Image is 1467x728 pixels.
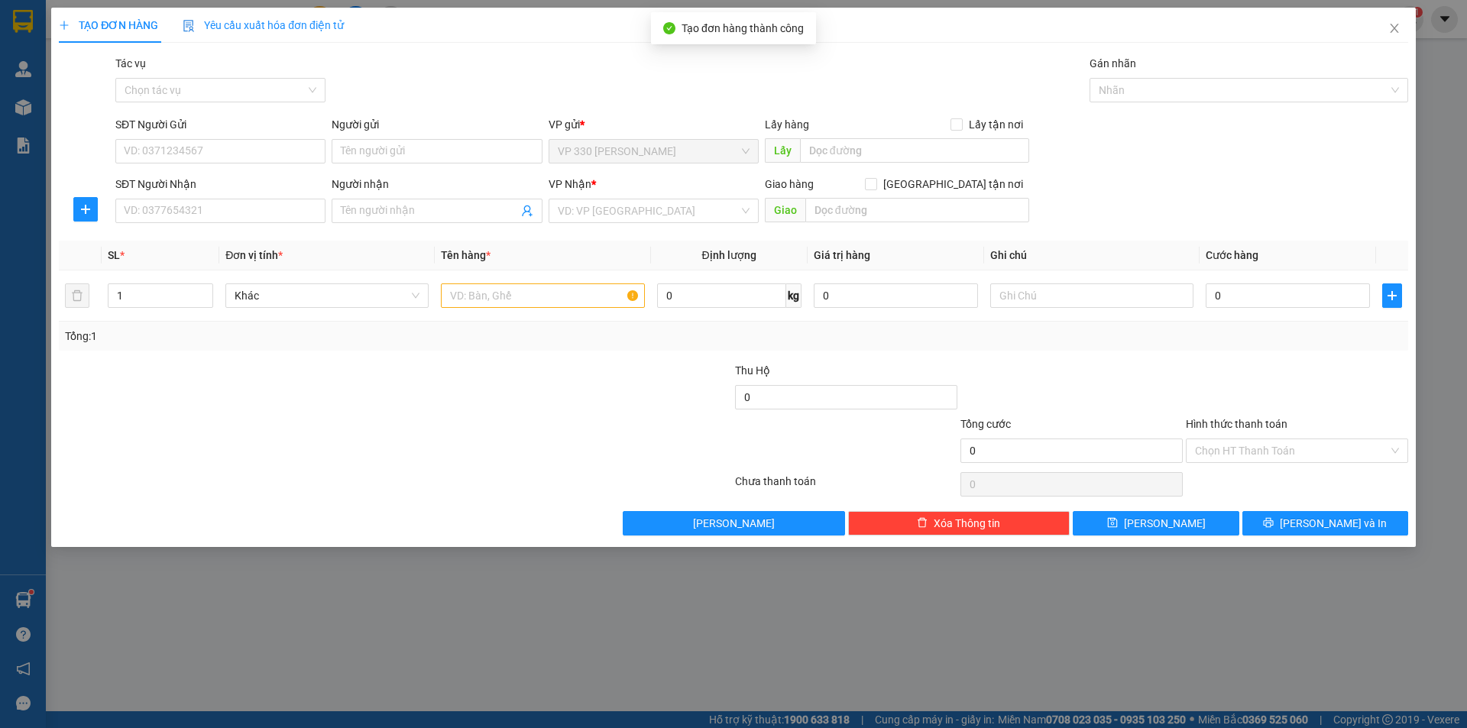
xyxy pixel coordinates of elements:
span: [PERSON_NAME] [693,515,775,532]
span: check-circle [663,22,675,34]
button: delete [65,283,89,308]
span: Tạo đơn hàng thành công [682,22,804,34]
span: Yêu cầu xuất hóa đơn điện tử [183,19,344,31]
span: Lấy tận nơi [963,116,1029,133]
button: deleteXóa Thông tin [848,511,1070,535]
span: SL [108,249,120,261]
span: VP 330 Lê Duẫn [558,140,750,163]
label: Hình thức thanh toán [1186,418,1287,430]
span: Giao hàng [765,178,814,190]
span: kg [786,283,802,308]
img: icon [183,20,195,32]
button: save[PERSON_NAME] [1073,511,1239,535]
label: Tác vụ [115,57,146,70]
button: plus [73,197,98,222]
span: user-add [521,205,533,217]
span: Giá trị hàng [814,249,870,261]
button: printer[PERSON_NAME] và In [1242,511,1408,535]
span: close [1388,22,1401,34]
span: TẠO ĐƠN HÀNG [59,19,158,31]
div: Tổng: 1 [65,328,566,345]
span: Cước hàng [1206,249,1258,261]
input: Ghi Chú [990,283,1193,308]
div: VP gửi [549,116,759,133]
button: plus [1382,283,1402,308]
th: Ghi chú [984,241,1200,270]
button: [PERSON_NAME] [623,511,845,535]
span: [PERSON_NAME] và In [1280,515,1387,532]
span: Xóa Thông tin [934,515,1000,532]
input: Dọc đường [800,138,1029,163]
span: Tổng cước [960,418,1011,430]
div: Người gửi [332,116,542,133]
span: Đơn vị tính [225,249,283,261]
div: Người nhận [332,176,542,193]
div: SĐT Người Gửi [115,116,325,133]
span: Giao [765,198,805,222]
span: Thu Hộ [735,364,770,377]
input: Dọc đường [805,198,1029,222]
input: VD: Bàn, Ghế [441,283,644,308]
input: 0 [814,283,978,308]
span: VP Nhận [549,178,591,190]
span: [PERSON_NAME] [1124,515,1206,532]
div: SĐT Người Nhận [115,176,325,193]
span: plus [59,20,70,31]
span: Tên hàng [441,249,491,261]
button: Close [1373,8,1416,50]
label: Gán nhãn [1090,57,1136,70]
span: Khác [235,284,419,307]
span: Lấy [765,138,800,163]
span: delete [917,517,928,529]
span: Lấy hàng [765,118,809,131]
span: plus [74,203,97,215]
span: Định lượng [702,249,756,261]
span: save [1107,517,1118,529]
span: printer [1263,517,1274,529]
div: Chưa thanh toán [733,473,959,500]
span: [GEOGRAPHIC_DATA] tận nơi [877,176,1029,193]
span: plus [1383,290,1401,302]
